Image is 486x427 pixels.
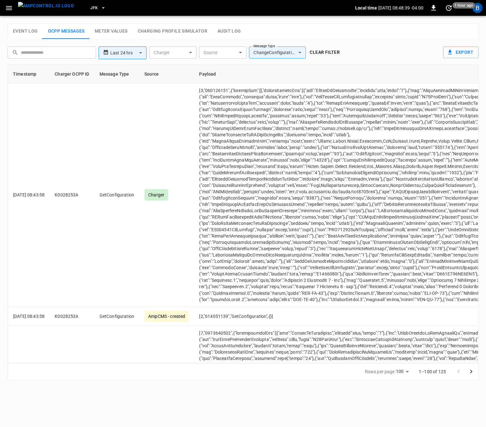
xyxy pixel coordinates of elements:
[94,307,139,326] td: GetConfiguration
[43,24,90,39] button: OCPP Messages
[8,24,43,39] button: Event Log
[8,65,50,84] th: Timestamp
[444,3,454,13] button: set refresh interval
[355,5,377,11] p: Local time
[139,65,194,84] th: Source
[50,65,94,84] th: Charger OCPP ID
[144,189,168,201] div: Charger
[94,65,139,84] th: Message Type
[472,3,483,13] div: profile-icon
[88,2,108,14] button: JFK
[253,44,275,49] label: Message Type
[8,24,478,39] div: reports tabs
[365,368,396,375] p: Rows per page:
[453,2,475,9] span: 1 hour ago
[465,365,477,378] button: Go to next page
[307,46,342,58] button: Clear filter
[90,4,98,12] span: JFK
[249,46,306,59] div: ChangeConfiguration, ClearCache, ClearChargingProfile, GetConfiguration
[443,46,478,58] button: Export
[419,368,446,375] p: 1–100 of 125
[110,47,147,59] div: Last 24 hrs
[50,307,94,326] td: K0028253A
[396,367,411,376] div: 100
[13,192,45,198] p: [DATE] 08:43:58
[50,84,94,307] td: K0028253A
[90,24,133,39] button: Meter Values
[94,84,139,307] td: GetConfiguration
[144,311,189,322] div: AmpCMS - created
[18,2,74,10] img: ampcontrol.io logo
[378,5,423,11] p: [DATE] 08:48:39 -04:00
[212,24,246,39] button: Audit Log
[133,24,212,39] button: Charging Profile Simulator
[13,313,45,319] p: [DATE] 08:43:58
